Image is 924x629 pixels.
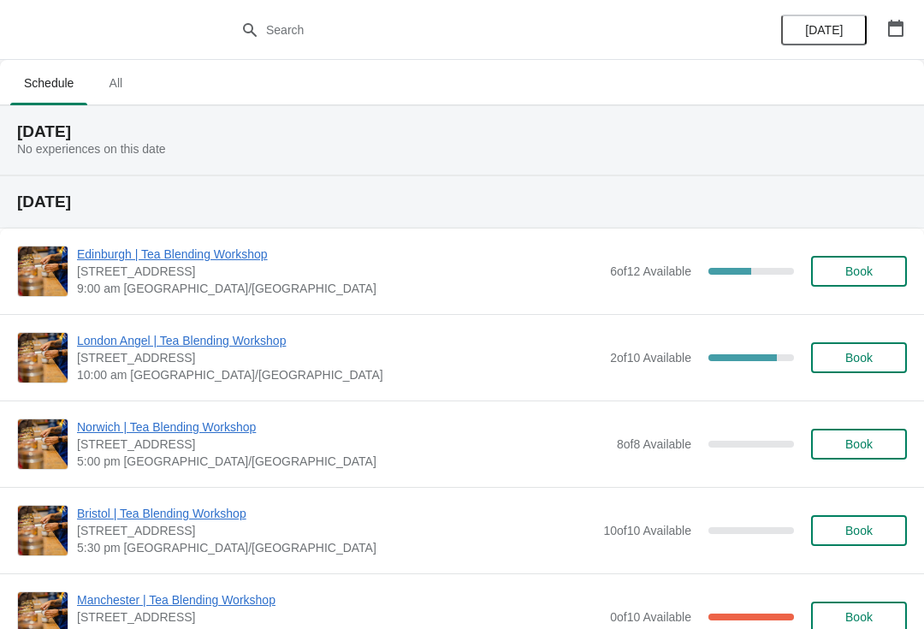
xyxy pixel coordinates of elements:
span: Book [845,264,873,278]
span: [STREET_ADDRESS] [77,436,608,453]
span: Book [845,351,873,365]
span: [STREET_ADDRESS] [77,522,595,539]
span: 9:00 am [GEOGRAPHIC_DATA]/[GEOGRAPHIC_DATA] [77,280,601,297]
button: Book [811,515,907,546]
span: Bristol | Tea Blending Workshop [77,505,595,522]
img: Norwich | Tea Blending Workshop | 9 Back Of The Inns, Norwich NR2 1PT, UK | 5:00 pm Europe/London [18,419,68,469]
span: London Angel | Tea Blending Workshop [77,332,601,349]
button: [DATE] [781,15,867,45]
span: Schedule [10,68,87,98]
span: 0 of 10 Available [610,610,691,624]
span: [STREET_ADDRESS] [77,263,601,280]
span: 8 of 8 Available [617,437,691,451]
span: 5:00 pm [GEOGRAPHIC_DATA]/[GEOGRAPHIC_DATA] [77,453,608,470]
h2: [DATE] [17,193,907,211]
img: Edinburgh | Tea Blending Workshop | 89 Rose Street, Edinburgh, EH2 3DT | 9:00 am Europe/London [18,246,68,296]
span: 5:30 pm [GEOGRAPHIC_DATA]/[GEOGRAPHIC_DATA] [77,539,595,556]
button: Book [811,429,907,460]
span: [DATE] [805,23,843,37]
button: Book [811,342,907,373]
button: Book [811,256,907,287]
span: Norwich | Tea Blending Workshop [77,418,608,436]
span: 2 of 10 Available [610,351,691,365]
span: Book [845,610,873,624]
span: All [94,68,137,98]
h2: [DATE] [17,123,907,140]
span: [STREET_ADDRESS] [77,608,601,626]
img: London Angel | Tea Blending Workshop | 26 Camden Passage, The Angel, London N1 8ED, UK | 10:00 am... [18,333,68,383]
input: Search [265,15,693,45]
span: Book [845,524,873,537]
img: Bristol | Tea Blending Workshop | 73 Park Street, Bristol, BS1 5PB | 5:30 pm Europe/London [18,506,68,555]
span: 6 of 12 Available [610,264,691,278]
span: Edinburgh | Tea Blending Workshop [77,246,601,263]
span: Book [845,437,873,451]
span: No experiences on this date [17,142,166,156]
span: 10 of 10 Available [603,524,691,537]
span: [STREET_ADDRESS] [77,349,601,366]
span: 10:00 am [GEOGRAPHIC_DATA]/[GEOGRAPHIC_DATA] [77,366,601,383]
span: Manchester | Tea Blending Workshop [77,591,601,608]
